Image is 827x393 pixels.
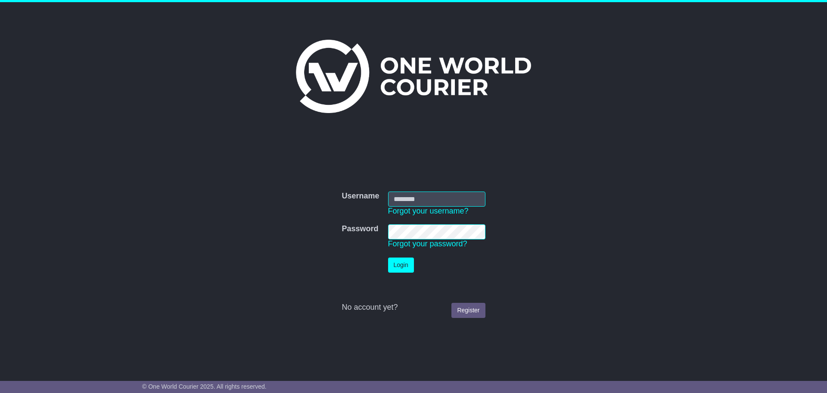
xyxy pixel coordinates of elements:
a: Forgot your username? [388,207,469,215]
a: Register [451,303,485,318]
div: No account yet? [342,303,485,312]
label: Username [342,192,379,201]
a: Forgot your password? [388,239,467,248]
button: Login [388,258,414,273]
span: © One World Courier 2025. All rights reserved. [142,383,267,390]
label: Password [342,224,378,234]
img: One World [296,40,531,113]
